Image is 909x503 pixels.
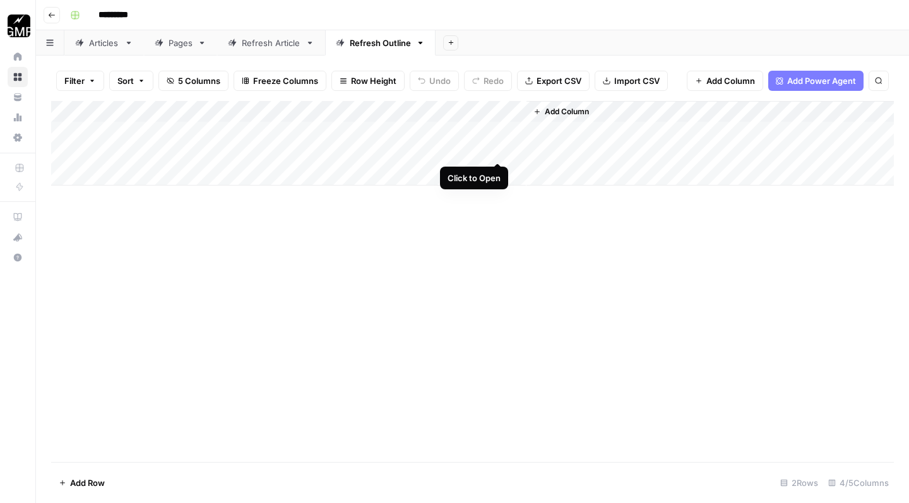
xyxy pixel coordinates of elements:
div: 2 Rows [775,473,823,493]
span: Add Column [706,74,755,87]
div: Refresh Outline [350,37,411,49]
a: Settings [8,127,28,148]
span: Undo [429,74,451,87]
span: Export CSV [537,74,581,87]
a: Pages [144,30,217,56]
span: Redo [484,74,504,87]
span: Add Row [70,476,105,489]
button: Sort [109,71,153,91]
a: AirOps Academy [8,207,28,227]
span: Add Column [545,106,589,117]
a: Refresh Article [217,30,325,56]
a: Browse [8,67,28,87]
a: Usage [8,107,28,127]
button: Filter [56,71,104,91]
span: Filter [64,74,85,87]
img: Growth Marketing Pro Logo [8,15,30,37]
button: Redo [464,71,512,91]
button: Workspace: Growth Marketing Pro [8,10,28,42]
a: Home [8,47,28,67]
button: Add Row [51,473,112,493]
button: Row Height [331,71,405,91]
a: Your Data [8,87,28,107]
button: Add Column [687,71,763,91]
div: 4/5 Columns [823,473,894,493]
div: Articles [89,37,119,49]
div: What's new? [8,228,27,247]
div: Click to Open [448,172,501,184]
button: Add Column [528,104,594,120]
button: Undo [410,71,459,91]
button: What's new? [8,227,28,247]
a: Refresh Outline [325,30,436,56]
button: Freeze Columns [234,71,326,91]
span: Sort [117,74,134,87]
a: Articles [64,30,144,56]
span: 5 Columns [178,74,220,87]
span: Freeze Columns [253,74,318,87]
button: Export CSV [517,71,590,91]
span: Row Height [351,74,396,87]
button: Add Power Agent [768,71,864,91]
button: Help + Support [8,247,28,268]
div: Pages [169,37,193,49]
div: Refresh Article [242,37,300,49]
button: 5 Columns [158,71,229,91]
span: Add Power Agent [787,74,856,87]
span: Import CSV [614,74,660,87]
button: Import CSV [595,71,668,91]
